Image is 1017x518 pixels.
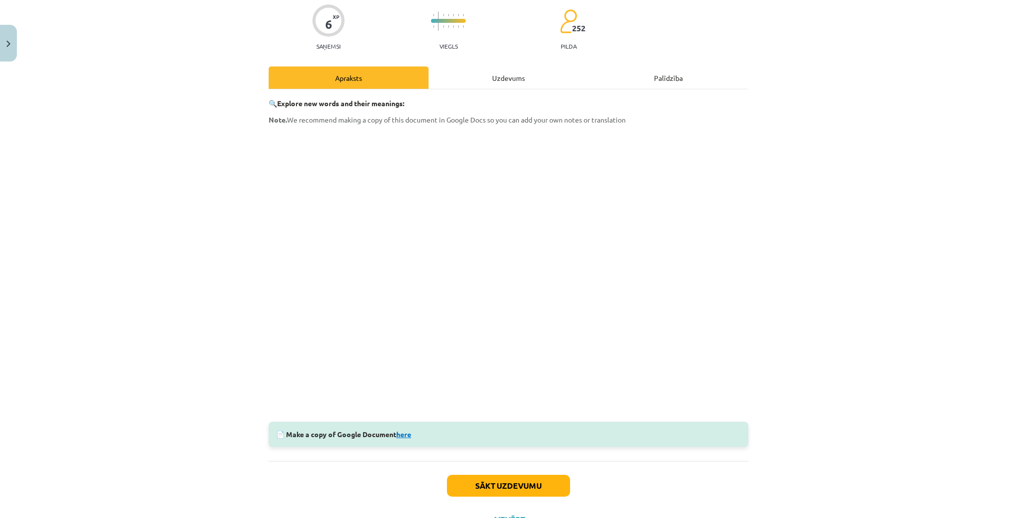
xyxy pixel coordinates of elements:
img: icon-short-line-57e1e144782c952c97e751825c79c345078a6d821885a25fce030b3d8c18986b.svg [463,25,464,28]
p: Saņemsi [312,43,345,50]
img: icon-short-line-57e1e144782c952c97e751825c79c345078a6d821885a25fce030b3d8c18986b.svg [458,14,459,16]
img: icon-short-line-57e1e144782c952c97e751825c79c345078a6d821885a25fce030b3d8c18986b.svg [453,25,454,28]
strong: Note. [269,115,287,124]
div: Apraksts [269,66,429,89]
img: icon-long-line-d9ea69661e0d244f92f715978eff75569469978d946b2353a9bb055b3ed8787d.svg [438,11,439,31]
div: 📄 Make a copy of Google Document [269,422,748,447]
a: here [396,430,411,439]
img: icon-short-line-57e1e144782c952c97e751825c79c345078a6d821885a25fce030b3d8c18986b.svg [433,25,434,28]
img: icon-short-line-57e1e144782c952c97e751825c79c345078a6d821885a25fce030b3d8c18986b.svg [433,14,434,16]
img: icon-close-lesson-0947bae3869378f0d4975bcd49f059093ad1ed9edebbc8119c70593378902aed.svg [6,41,10,47]
img: icon-short-line-57e1e144782c952c97e751825c79c345078a6d821885a25fce030b3d8c18986b.svg [453,14,454,16]
span: 252 [572,24,585,33]
p: 🔍 [269,98,748,109]
div: Uzdevums [429,66,588,89]
p: pilda [561,43,577,50]
strong: Explore new words and their meanings: [277,99,404,108]
img: icon-short-line-57e1e144782c952c97e751825c79c345078a6d821885a25fce030b3d8c18986b.svg [443,14,444,16]
div: 6 [325,17,332,31]
span: XP [333,14,339,19]
div: Palīdzība [588,66,748,89]
p: Viegls [439,43,458,50]
img: icon-short-line-57e1e144782c952c97e751825c79c345078a6d821885a25fce030b3d8c18986b.svg [448,25,449,28]
span: We recommend making a copy of this document in Google Docs so you can add your own notes or trans... [269,115,626,124]
img: icon-short-line-57e1e144782c952c97e751825c79c345078a6d821885a25fce030b3d8c18986b.svg [458,25,459,28]
img: icon-short-line-57e1e144782c952c97e751825c79c345078a6d821885a25fce030b3d8c18986b.svg [463,14,464,16]
img: icon-short-line-57e1e144782c952c97e751825c79c345078a6d821885a25fce030b3d8c18986b.svg [443,25,444,28]
img: students-c634bb4e5e11cddfef0936a35e636f08e4e9abd3cc4e673bd6f9a4125e45ecb1.svg [560,9,577,34]
img: icon-short-line-57e1e144782c952c97e751825c79c345078a6d821885a25fce030b3d8c18986b.svg [448,14,449,16]
button: Sākt uzdevumu [447,475,570,497]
